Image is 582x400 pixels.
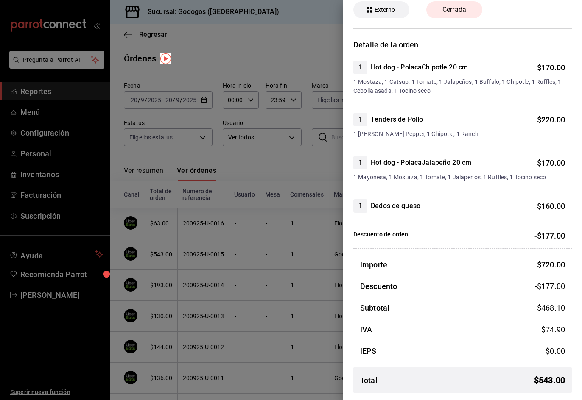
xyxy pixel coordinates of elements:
h3: Descuento [360,281,397,292]
span: 1 [PERSON_NAME] Pepper, 1 Chipotle, 1 Ranch [353,130,565,139]
span: 1 Mostaza, 1 Catsup, 1 Tomate, 1 Jalapeños, 1 Buffalo, 1 Chipotle, 1 Ruffles, 1 Cebolla asada, 1 ... [353,78,565,95]
span: $ 74.90 [541,325,565,334]
p: -$177.00 [534,230,565,242]
span: -$177.00 [535,281,565,292]
h3: Importe [360,259,387,270]
span: Externo [371,6,399,14]
h4: Hot dog - PolacaChipotle 20 cm [371,62,468,72]
span: $ 170.00 [537,63,565,72]
h3: Total [360,375,378,386]
p: Descuento de orden [353,230,408,242]
h4: Dedos de queso [371,201,420,211]
span: $ 543.00 [534,374,565,386]
span: 1 [353,201,367,211]
h4: Hot dog - PolacaJalapeño 20 cm [371,158,471,168]
span: $ 170.00 [537,158,565,167]
h3: Subtotal [360,302,389,314]
span: $ 468.10 [537,303,565,312]
span: 1 [353,62,367,72]
span: $ 160.00 [537,202,565,211]
span: 1 [353,114,367,125]
span: 1 Mayonesa, 1 Mostaza, 1 Tomate, 1 Jalapeños, 1 Ruffles, 1 Tocino seco [353,173,565,182]
span: Cerrada [437,5,471,15]
h3: IEPS [360,345,377,357]
span: 1 [353,158,367,168]
h3: Detalle de la orden [353,39,572,50]
span: $ 0.00 [546,347,565,356]
span: $ 720.00 [537,260,565,269]
h3: IVA [360,324,372,335]
span: $ 220.00 [537,115,565,124]
h4: Tenders de Pollo [371,114,423,125]
img: Tooltip marker [160,53,171,64]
